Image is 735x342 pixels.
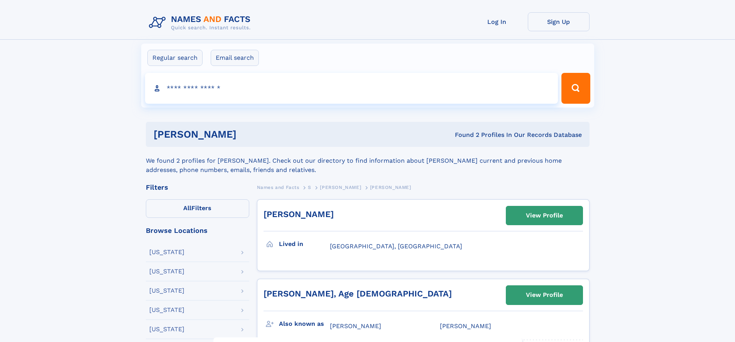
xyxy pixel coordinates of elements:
[147,50,203,66] label: Regular search
[526,207,563,224] div: View Profile
[146,147,590,175] div: We found 2 profiles for [PERSON_NAME]. Check out our directory to find information about [PERSON_...
[346,131,582,139] div: Found 2 Profiles In Our Records Database
[561,73,590,104] button: Search Button
[526,286,563,304] div: View Profile
[308,185,311,190] span: S
[211,50,259,66] label: Email search
[528,12,590,31] a: Sign Up
[146,184,249,191] div: Filters
[257,182,299,192] a: Names and Facts
[264,209,334,219] a: [PERSON_NAME]
[330,243,462,250] span: [GEOGRAPHIC_DATA], [GEOGRAPHIC_DATA]
[370,185,411,190] span: [PERSON_NAME]
[330,322,381,330] span: [PERSON_NAME]
[145,73,558,104] input: search input
[279,317,330,330] h3: Also known as
[506,206,583,225] a: View Profile
[308,182,311,192] a: S
[149,268,184,275] div: [US_STATE]
[279,238,330,251] h3: Lived in
[149,307,184,313] div: [US_STATE]
[154,130,346,139] h1: [PERSON_NAME]
[264,289,452,298] a: [PERSON_NAME], Age [DEMOGRAPHIC_DATA]
[466,12,528,31] a: Log In
[320,182,361,192] a: [PERSON_NAME]
[440,322,491,330] span: [PERSON_NAME]
[146,199,249,218] label: Filters
[183,204,191,212] span: All
[149,288,184,294] div: [US_STATE]
[146,12,257,33] img: Logo Names and Facts
[320,185,361,190] span: [PERSON_NAME]
[146,227,249,234] div: Browse Locations
[149,249,184,255] div: [US_STATE]
[149,326,184,332] div: [US_STATE]
[506,286,583,304] a: View Profile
